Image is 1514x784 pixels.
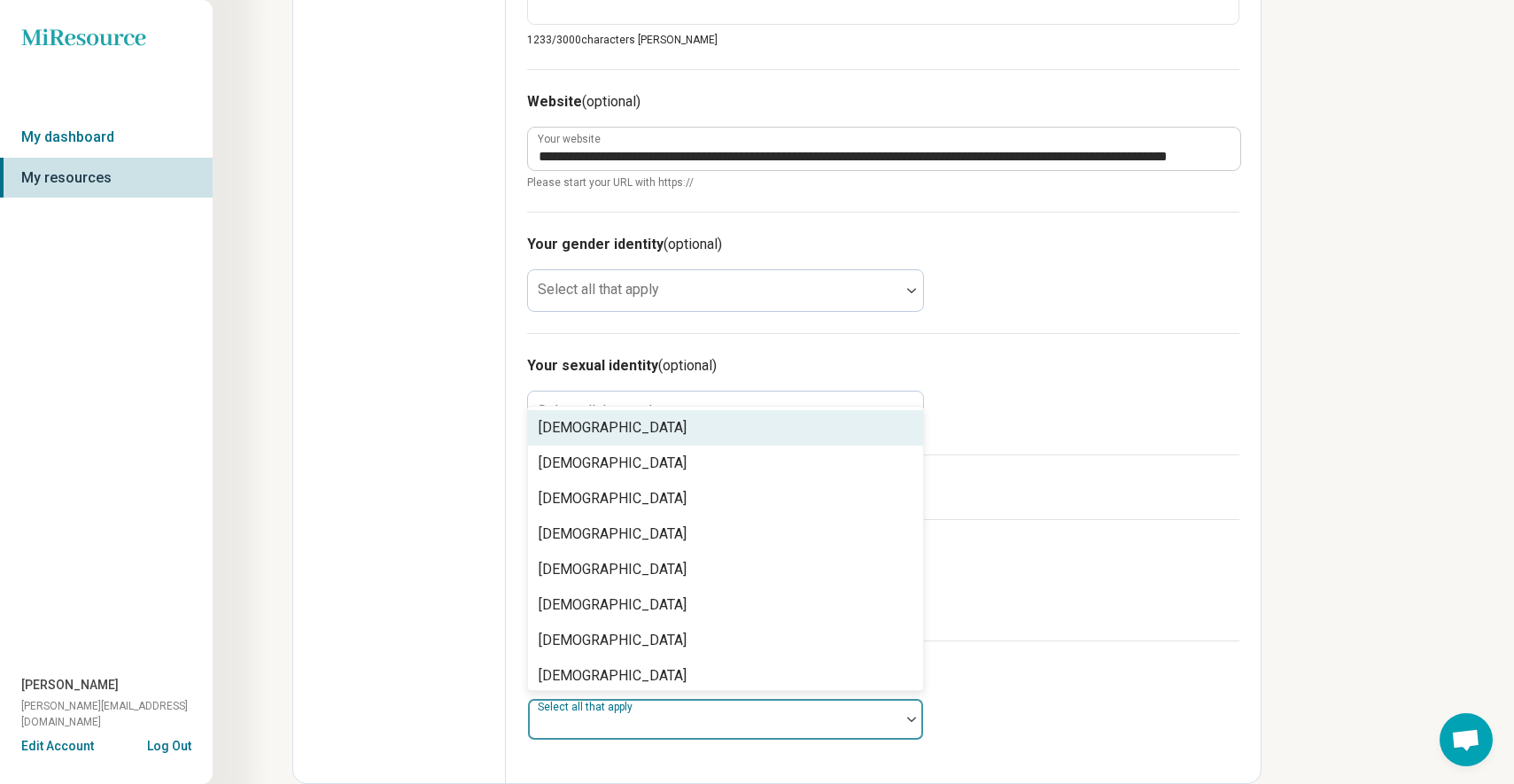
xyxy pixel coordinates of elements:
[147,737,191,751] button: Log Out
[538,701,636,713] label: Select all that apply
[21,698,213,730] span: [PERSON_NAME][EMAIL_ADDRESS][DOMAIN_NAME]
[539,417,687,439] div: [DEMOGRAPHIC_DATA]
[539,453,687,474] div: [DEMOGRAPHIC_DATA]
[21,737,94,756] button: Edit Account
[538,402,659,419] label: Select all that apply
[527,32,1239,48] p: 1233/ 3000 characters [PERSON_NAME]
[21,676,119,695] span: [PERSON_NAME]
[658,357,717,374] span: (optional)
[539,665,687,687] div: [DEMOGRAPHIC_DATA]
[538,281,659,298] label: Select all that apply
[664,236,722,252] span: (optional)
[1440,713,1493,766] div: Open chat
[527,175,1239,190] span: Please start your URL with https://
[539,594,687,616] div: [DEMOGRAPHIC_DATA]
[582,93,641,110] span: (optional)
[539,524,687,545] div: [DEMOGRAPHIC_DATA]
[527,91,1239,113] h3: Website
[539,488,687,509] div: [DEMOGRAPHIC_DATA]
[539,630,687,651] div: [DEMOGRAPHIC_DATA]
[527,234,1239,255] h3: Your gender identity
[539,559,687,580] div: [DEMOGRAPHIC_DATA]
[527,355,1239,376] h3: Your sexual identity
[538,134,601,144] label: Your website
